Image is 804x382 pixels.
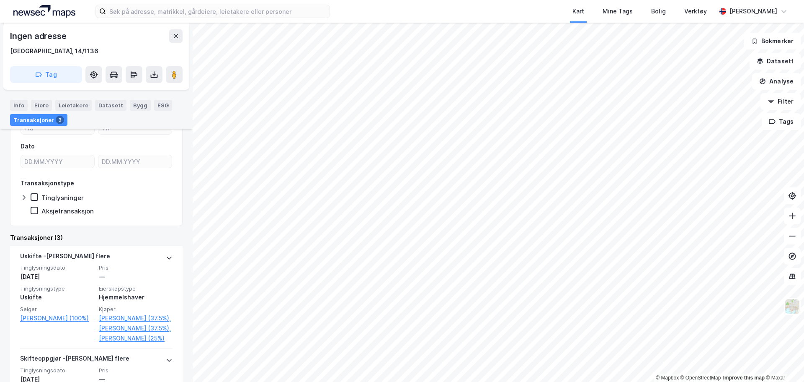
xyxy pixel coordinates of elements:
[20,353,129,367] div: Skifteoppgjør - [PERSON_NAME] flere
[10,66,82,83] button: Tag
[680,375,721,381] a: OpenStreetMap
[10,29,68,43] div: Ingen adresse
[13,5,75,18] img: logo.a4113a55bc3d86da70a041830d287a7e.svg
[20,292,94,302] div: Uskifte
[99,285,173,292] span: Eierskapstype
[21,155,94,168] input: DD.MM.YYYY
[20,251,110,265] div: Uskifte - [PERSON_NAME] flere
[723,375,765,381] a: Improve this map
[760,93,801,110] button: Filter
[21,141,35,151] div: Dato
[20,264,94,271] span: Tinglysningsdato
[762,113,801,130] button: Tags
[95,100,126,111] div: Datasett
[684,6,707,16] div: Verktøy
[744,33,801,49] button: Bokmerker
[99,367,173,374] span: Pris
[55,100,92,111] div: Leietakere
[729,6,777,16] div: [PERSON_NAME]
[10,46,98,56] div: [GEOGRAPHIC_DATA], 14/1136
[41,207,94,215] div: Aksjetransaksjon
[20,313,94,323] a: [PERSON_NAME] (100%)
[20,272,94,282] div: [DATE]
[21,178,74,188] div: Transaksjonstype
[99,264,173,271] span: Pris
[99,313,173,323] a: [PERSON_NAME] (37.5%),
[752,73,801,90] button: Analyse
[572,6,584,16] div: Kart
[603,6,633,16] div: Mine Tags
[99,306,173,313] span: Kjøper
[99,272,173,282] div: —
[10,233,183,243] div: Transaksjoner (3)
[750,53,801,70] button: Datasett
[656,375,679,381] a: Mapbox
[106,5,330,18] input: Søk på adresse, matrikkel, gårdeiere, leietakere eller personer
[31,100,52,111] div: Eiere
[130,100,151,111] div: Bygg
[20,367,94,374] span: Tinglysningsdato
[20,306,94,313] span: Selger
[154,100,172,111] div: ESG
[99,323,173,333] a: [PERSON_NAME] (37.5%),
[784,299,800,314] img: Z
[99,333,173,343] a: [PERSON_NAME] (25%)
[56,116,64,124] div: 3
[10,100,28,111] div: Info
[98,155,172,168] input: DD.MM.YYYY
[41,194,84,202] div: Tinglysninger
[10,114,67,126] div: Transaksjoner
[651,6,666,16] div: Bolig
[762,342,804,382] iframe: Chat Widget
[99,292,173,302] div: Hjemmelshaver
[20,285,94,292] span: Tinglysningstype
